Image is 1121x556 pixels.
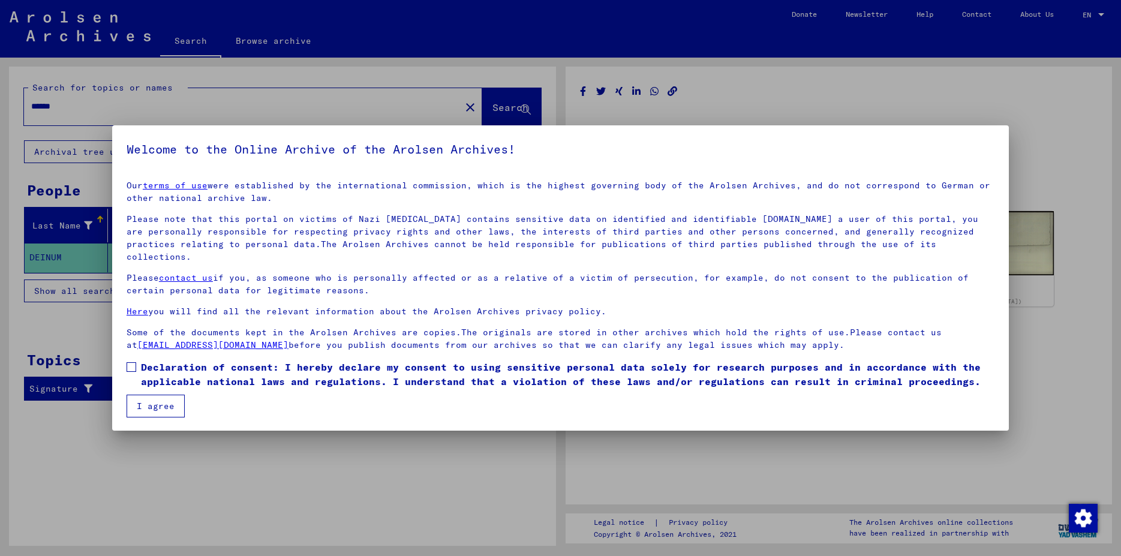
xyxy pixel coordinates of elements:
[127,326,994,351] p: Some of the documents kept in the Arolsen Archives are copies.The originals are stored in other a...
[141,360,994,389] span: Declaration of consent: I hereby declare my consent to using sensitive personal data solely for r...
[127,305,994,318] p: you will find all the relevant information about the Arolsen Archives privacy policy.
[127,395,185,417] button: I agree
[127,213,994,263] p: Please note that this portal on victims of Nazi [MEDICAL_DATA] contains sensitive data on identif...
[1069,504,1098,533] img: Change consent
[127,140,994,159] h5: Welcome to the Online Archive of the Arolsen Archives!
[159,272,213,283] a: contact us
[137,339,288,350] a: [EMAIL_ADDRESS][DOMAIN_NAME]
[127,272,994,297] p: Please if you, as someone who is personally affected or as a relative of a victim of persecution,...
[143,180,208,191] a: terms of use
[127,179,994,205] p: Our were established by the international commission, which is the highest governing body of the ...
[127,306,148,317] a: Here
